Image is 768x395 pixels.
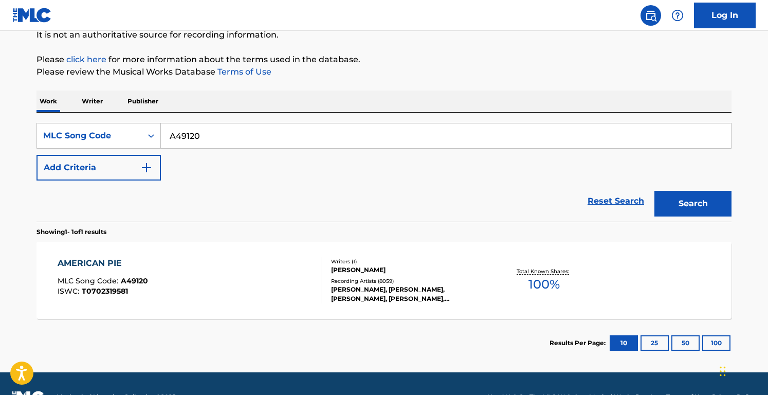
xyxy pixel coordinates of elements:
span: 100 % [528,275,560,294]
img: 9d2ae6d4665cec9f34b9.svg [140,161,153,174]
img: help [671,9,684,22]
button: 50 [671,335,700,351]
button: Add Criteria [36,155,161,181]
button: 10 [610,335,638,351]
a: click here [66,55,106,64]
a: Public Search [641,5,661,26]
a: Terms of Use [215,67,271,77]
div: Help [667,5,688,26]
img: MLC Logo [12,8,52,23]
div: [PERSON_NAME] [331,265,486,275]
p: Writer [79,91,106,112]
a: Reset Search [582,190,649,212]
span: ISWC : [58,286,82,296]
a: AMERICAN PIEMLC Song Code:A49120ISWC:T0702319581Writers (1)[PERSON_NAME]Recording Artists (8059)[... [36,242,732,319]
span: A49120 [121,276,148,285]
p: Publisher [124,91,161,112]
span: MLC Song Code : [58,276,121,285]
div: [PERSON_NAME], [PERSON_NAME], [PERSON_NAME], [PERSON_NAME], [PERSON_NAME] [331,285,486,303]
img: search [645,9,657,22]
iframe: Chat Widget [717,346,768,395]
div: Writers ( 1 ) [331,258,486,265]
p: It is not an authoritative source for recording information. [36,29,732,41]
div: Recording Artists ( 8059 ) [331,277,486,285]
a: Log In [694,3,756,28]
button: 100 [702,335,730,351]
div: Drag [720,356,726,387]
p: Showing 1 - 1 of 1 results [36,227,106,237]
p: Work [36,91,60,112]
div: AMERICAN PIE [58,257,148,270]
p: Results Per Page: [550,338,608,348]
button: 25 [641,335,669,351]
p: Please for more information about the terms used in the database. [36,53,732,66]
div: MLC Song Code [43,130,136,142]
span: T0702319581 [82,286,128,296]
p: Please review the Musical Works Database [36,66,732,78]
button: Search [654,191,732,217]
p: Total Known Shares: [517,267,572,275]
form: Search Form [36,123,732,222]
